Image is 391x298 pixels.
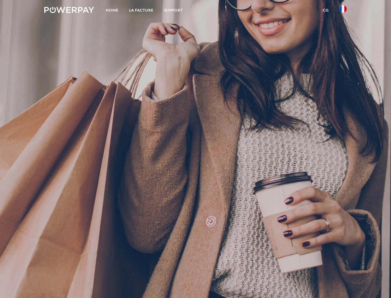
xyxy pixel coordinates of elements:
[101,5,124,16] a: Home
[159,5,188,16] a: Support
[318,5,334,16] a: CG
[339,5,347,13] img: fr
[124,5,159,16] a: LA FACTURE
[44,7,94,13] img: logo-powerpay-white.svg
